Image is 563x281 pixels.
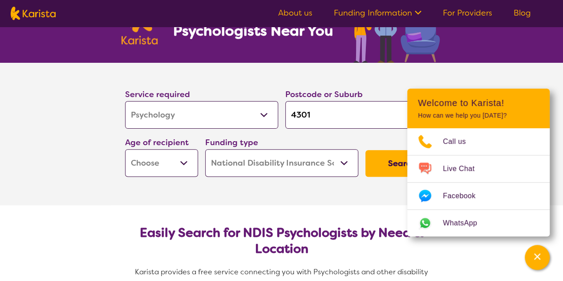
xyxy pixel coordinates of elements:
a: Web link opens in a new tab. [407,210,550,236]
div: Channel Menu [407,89,550,236]
button: Search [365,150,438,177]
p: How can we help you [DATE]? [418,112,539,119]
h2: Easily Search for NDIS Psychologists by Need & Location [132,225,431,257]
a: For Providers [443,8,492,18]
ul: Choose channel [407,128,550,236]
span: WhatsApp [443,216,488,230]
label: Age of recipient [125,137,189,148]
img: Karista logo [11,7,56,20]
span: Live Chat [443,162,485,175]
a: About us [278,8,312,18]
label: Funding type [205,137,258,148]
h1: Find NDIS Psychologists Near You [173,4,337,40]
a: Funding Information [334,8,421,18]
h2: Welcome to Karista! [418,98,539,108]
a: Blog [514,8,531,18]
button: Channel Menu [525,245,550,270]
input: Type [285,101,438,129]
label: Service required [125,89,190,100]
label: Postcode or Suburb [285,89,363,100]
span: Facebook [443,189,486,203]
span: Call us [443,135,477,148]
